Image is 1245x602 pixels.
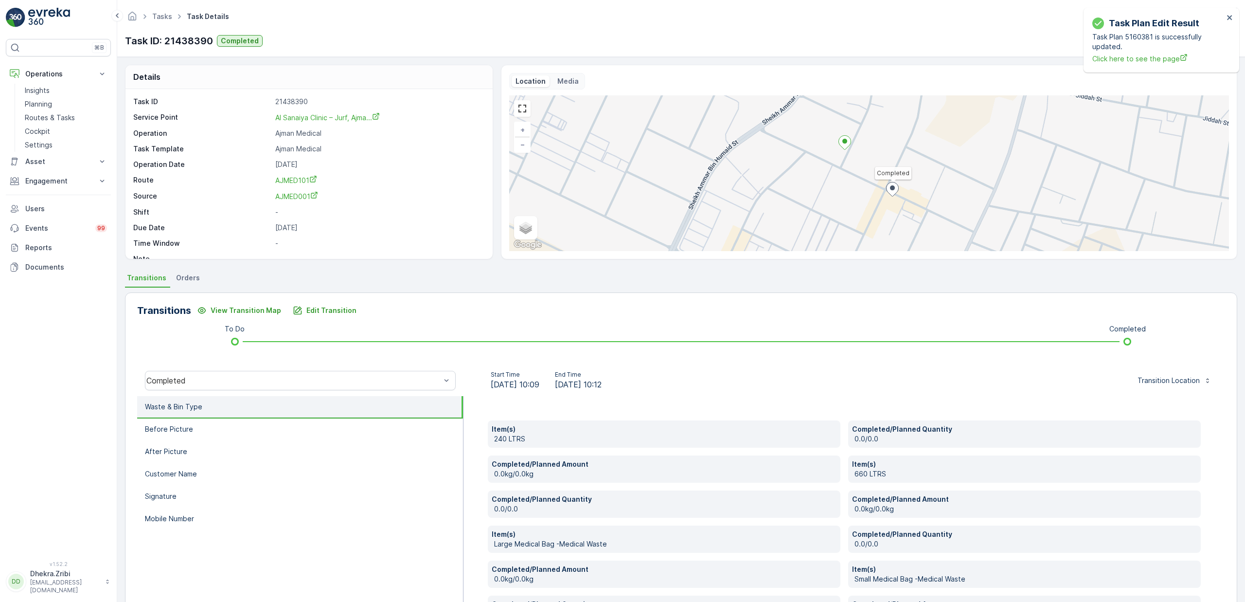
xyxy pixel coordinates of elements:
p: Task ID [133,97,271,107]
p: Completed/Planned Quantity [852,424,1197,434]
p: Item(s) [852,459,1197,469]
p: Planning [25,99,52,109]
p: Transition Location [1138,376,1200,385]
a: View Fullscreen [515,101,530,116]
p: Routes & Tasks [25,113,75,123]
img: logo [6,8,25,27]
a: Layers [515,217,536,238]
p: To Do [225,324,245,334]
div: Completed [146,376,441,385]
a: Settings [21,138,111,152]
p: ⌘B [94,44,104,52]
p: Waste & Bin Type [145,402,202,412]
span: − [520,140,525,148]
p: Small Medical Bag -Medical Waste [854,574,1197,584]
a: Insights [21,84,111,97]
p: Source [133,191,271,201]
button: View Transition Map [191,303,287,318]
p: Task Template [133,144,271,154]
p: Location [516,76,546,86]
button: close [1227,14,1233,23]
span: [DATE] 10:12 [555,379,602,390]
p: Engagement [25,176,91,186]
span: [DATE] 10:09 [491,379,539,390]
p: Due Date [133,223,271,233]
a: Planning [21,97,111,111]
button: Completed [217,35,263,47]
a: AJMED101 [275,175,482,185]
a: Documents [6,257,111,277]
div: DD [8,574,24,589]
button: Asset [6,152,111,171]
a: Zoom In [515,123,530,137]
p: Item(s) [492,424,836,434]
p: 0.0kg/0.0kg [494,574,836,584]
p: Before Picture [145,424,193,434]
p: Task Plan 5160381 is successfully updated. [1092,32,1224,52]
p: - [275,207,482,217]
p: 660 LTRS [854,469,1197,479]
p: 21438390 [275,97,482,107]
p: Ajman Medical [275,144,482,154]
p: 0.0/0.0 [854,539,1197,549]
p: Operation [133,128,271,138]
p: Item(s) [492,529,836,539]
p: [EMAIL_ADDRESS][DOMAIN_NAME] [30,579,100,594]
p: Events [25,223,89,233]
a: Cockpit [21,125,111,138]
p: Task Plan Edit Result [1109,17,1199,30]
p: Route [133,175,271,185]
p: 240 LTRS [494,434,836,444]
a: Reports [6,238,111,257]
a: Al Sanaiya Clinic – Jurf, Ajma... [275,112,380,122]
span: v 1.52.2 [6,561,111,567]
a: Tasks [152,12,172,20]
a: Zoom Out [515,137,530,152]
p: Operation Date [133,160,271,169]
p: Users [25,204,107,214]
p: Service Point [133,112,271,123]
p: Insights [25,86,50,95]
img: Google [512,238,544,251]
p: Dhekra.Zribi [30,569,100,579]
p: Cockpit [25,127,50,136]
p: Completed/Planned Quantity [852,529,1197,539]
span: Transitions [127,273,166,283]
p: Completed/Planned Amount [852,494,1197,504]
p: Time Window [133,238,271,248]
p: Completed/Planned Quantity [492,494,836,504]
p: - [275,254,482,264]
p: Operations [25,69,91,79]
a: Homepage [127,15,138,23]
p: Task ID: 21438390 [125,34,213,48]
p: Ajman Medical [275,128,482,138]
button: DDDhekra.Zribi[EMAIL_ADDRESS][DOMAIN_NAME] [6,569,111,594]
a: Click here to see the page [1092,54,1224,64]
p: 99 [97,224,105,232]
p: Asset [25,157,91,166]
img: logo_light-DOdMpM7g.png [28,8,70,27]
p: Note [133,254,271,264]
p: Customer Name [145,469,197,479]
span: Orders [176,273,200,283]
p: Start Time [491,371,539,379]
span: + [520,126,525,134]
p: Edit Transition [306,306,356,315]
p: Media [557,76,579,86]
p: Completed/Planned Amount [492,565,836,574]
p: Documents [25,262,107,272]
span: Al Sanaiya Clinic – Jurf, Ajma... [275,113,380,122]
span: Task Details [185,12,231,21]
p: Details [133,71,160,83]
p: Completed [1109,324,1146,334]
a: Routes & Tasks [21,111,111,125]
button: Transition Location [1132,373,1217,388]
p: Completed [221,36,259,46]
button: Operations [6,64,111,84]
p: Reports [25,243,107,253]
p: Settings [25,140,53,150]
p: [DATE] [275,160,482,169]
span: AJMED101 [275,176,317,184]
span: AJMED001 [275,192,318,201]
p: 0.0/0.0 [854,434,1197,444]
